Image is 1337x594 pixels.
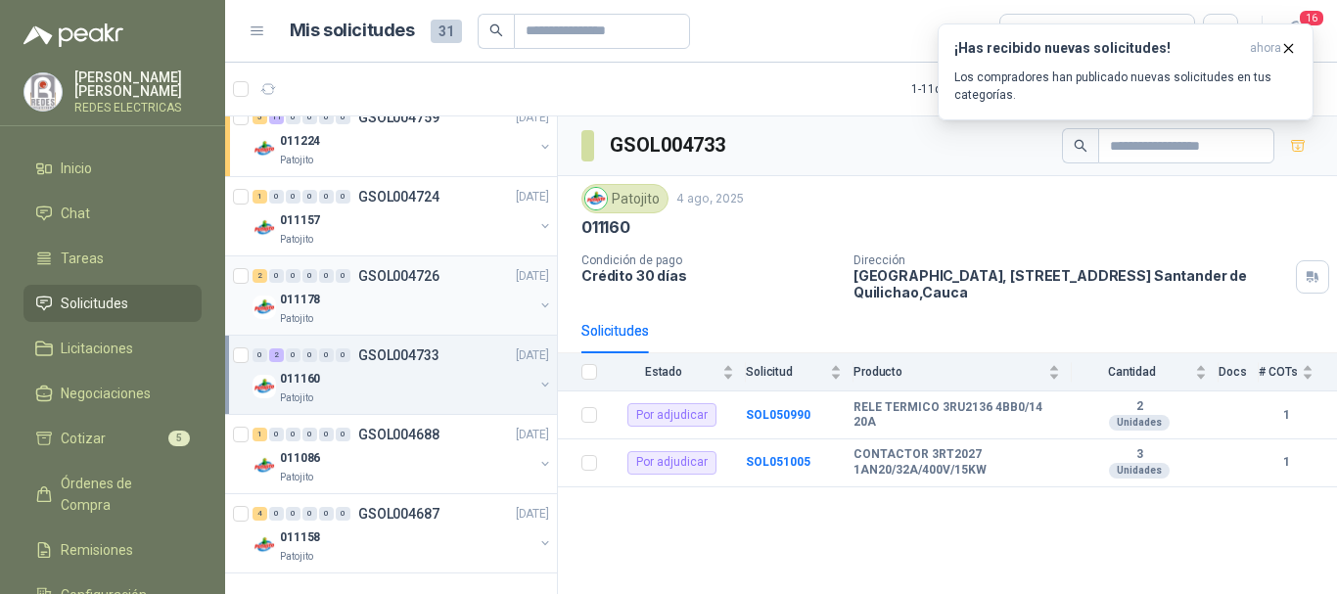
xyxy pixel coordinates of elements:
p: [DATE] [516,109,549,127]
p: GSOL004733 [358,348,439,362]
a: 0 2 0 0 0 0 GSOL004733[DATE] Company Logo011160Patojito [253,343,553,406]
span: Negociaciones [61,383,151,404]
a: 1 0 0 0 0 0 GSOL004688[DATE] Company Logo011086Patojito [253,423,553,485]
p: GSOL004759 [358,111,439,124]
p: 011160 [280,370,320,388]
span: search [489,23,503,37]
div: 1 [253,428,267,441]
b: 1 [1259,453,1314,472]
a: Cotizar5 [23,420,202,457]
p: Patojito [280,470,313,485]
span: Tareas [61,248,104,269]
div: 0 [286,190,300,204]
p: 4 ago, 2025 [676,190,744,208]
p: GSOL004726 [358,269,439,283]
div: 0 [302,428,317,441]
p: REDES ELECTRICAS [74,102,202,114]
div: 0 [319,348,334,362]
div: Por adjudicar [627,451,716,475]
div: 0 [286,269,300,283]
th: Estado [609,353,746,391]
button: ¡Has recibido nuevas solicitudes!ahora Los compradores han publicado nuevas solicitudes en tus ca... [938,23,1314,120]
a: 1 0 0 0 0 0 GSOL004724[DATE] Company Logo011157Patojito [253,185,553,248]
img: Company Logo [253,296,276,319]
a: Tareas [23,240,202,277]
div: 1 [253,190,267,204]
span: Órdenes de Compra [61,473,183,516]
a: Remisiones [23,531,202,569]
div: 0 [336,190,350,204]
th: Cantidad [1072,353,1219,391]
b: CONTACTOR 3RT2027 1AN20/32A/400V/15KW [853,447,1060,478]
span: Inicio [61,158,92,179]
p: [DATE] [516,505,549,524]
span: 16 [1298,9,1325,27]
span: 5 [168,431,190,446]
th: Docs [1219,353,1259,391]
img: Company Logo [253,454,276,478]
div: Solicitudes [581,320,649,342]
b: 1 [1259,406,1314,425]
b: SOL051005 [746,455,810,469]
a: Chat [23,195,202,232]
span: Cantidad [1072,365,1191,379]
div: 0 [336,269,350,283]
b: 2 [1072,399,1207,415]
button: 16 [1278,14,1314,49]
th: # COTs [1259,353,1337,391]
a: 2 0 0 0 0 0 GSOL004726[DATE] Company Logo011178Patojito [253,264,553,327]
a: Negociaciones [23,375,202,412]
div: 1 - 11 de 11 [911,73,1025,105]
div: Unidades [1109,463,1170,479]
div: 0 [336,428,350,441]
p: [PERSON_NAME] [PERSON_NAME] [74,70,202,98]
img: Company Logo [253,137,276,160]
div: 0 [286,348,300,362]
th: Solicitud [746,353,853,391]
span: Chat [61,203,90,224]
p: 011157 [280,211,320,230]
span: # COTs [1259,365,1298,379]
a: 4 0 0 0 0 0 GSOL004687[DATE] Company Logo011158Patojito [253,502,553,565]
p: [DATE] [516,426,549,444]
span: ahora [1250,40,1281,57]
span: Solicitudes [61,293,128,314]
div: 2 [253,269,267,283]
span: Producto [853,365,1044,379]
div: 0 [302,190,317,204]
span: Licitaciones [61,338,133,359]
p: 011160 [581,217,630,238]
div: 0 [253,348,267,362]
div: Patojito [581,184,668,213]
div: 0 [319,428,334,441]
p: Patojito [280,232,313,248]
div: 11 [269,111,284,124]
div: 0 [302,507,317,521]
p: Patojito [280,549,313,565]
p: Patojito [280,311,313,327]
div: 0 [269,428,284,441]
img: Logo peakr [23,23,123,47]
a: Solicitudes [23,285,202,322]
p: [DATE] [516,346,549,365]
b: 3 [1072,447,1207,463]
div: 0 [319,111,334,124]
b: RELE TERMICO 3RU2136 4BB0/14 20A [853,400,1060,431]
div: 0 [286,507,300,521]
p: Patojito [280,153,313,168]
p: Los compradores han publicado nuevas solicitudes en tus categorías. [954,69,1297,104]
div: 0 [302,269,317,283]
div: 0 [336,507,350,521]
a: Inicio [23,150,202,187]
span: Remisiones [61,539,133,561]
p: [DATE] [516,267,549,286]
div: 0 [269,269,284,283]
div: 0 [302,348,317,362]
div: 0 [336,348,350,362]
a: 5 11 0 0 0 0 GSOL004759[DATE] Company Logo011224Patojito [253,106,553,168]
h1: Mis solicitudes [290,17,415,45]
p: Patojito [280,390,313,406]
div: Unidades [1109,415,1170,431]
h3: GSOL004733 [610,130,728,160]
span: Solicitud [746,365,826,379]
